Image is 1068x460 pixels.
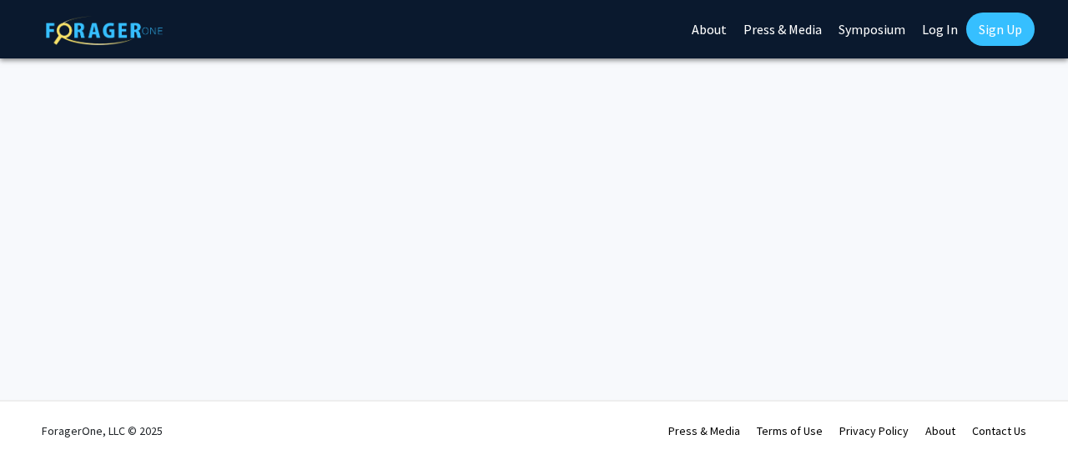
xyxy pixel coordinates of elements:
a: Sign Up [966,13,1035,46]
a: Contact Us [972,423,1026,438]
a: Terms of Use [757,423,823,438]
a: About [925,423,955,438]
a: Press & Media [668,423,740,438]
div: ForagerOne, LLC © 2025 [42,402,163,460]
a: Privacy Policy [839,423,909,438]
img: ForagerOne Logo [46,16,163,45]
